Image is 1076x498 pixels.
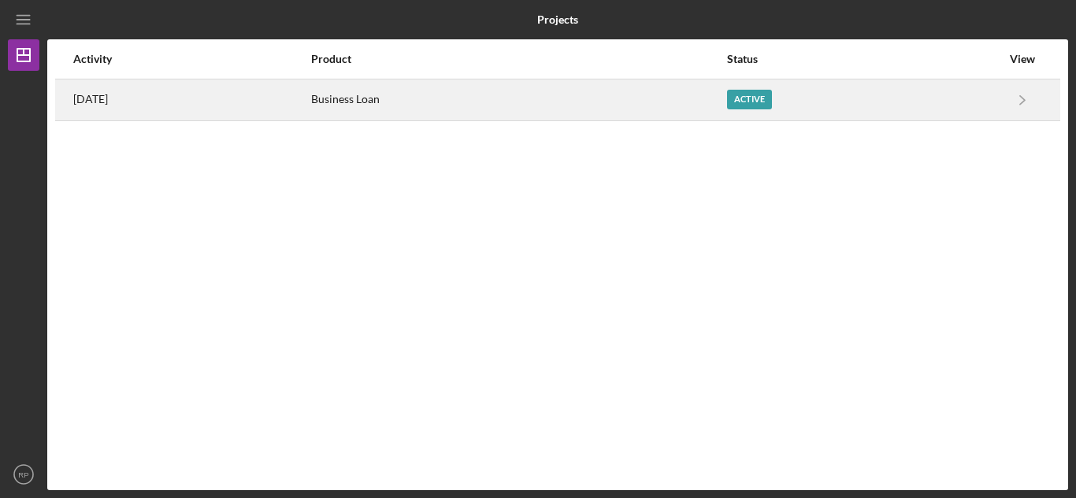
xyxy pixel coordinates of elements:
time: 2025-09-17 13:06 [73,93,108,105]
div: Activity [73,53,310,65]
b: Projects [537,13,578,26]
div: Active [727,90,772,109]
div: Product [311,53,725,65]
button: RP [8,459,39,490]
text: RP [18,470,28,479]
div: Status [727,53,1001,65]
div: View [1003,53,1042,65]
div: Business Loan [311,80,725,120]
